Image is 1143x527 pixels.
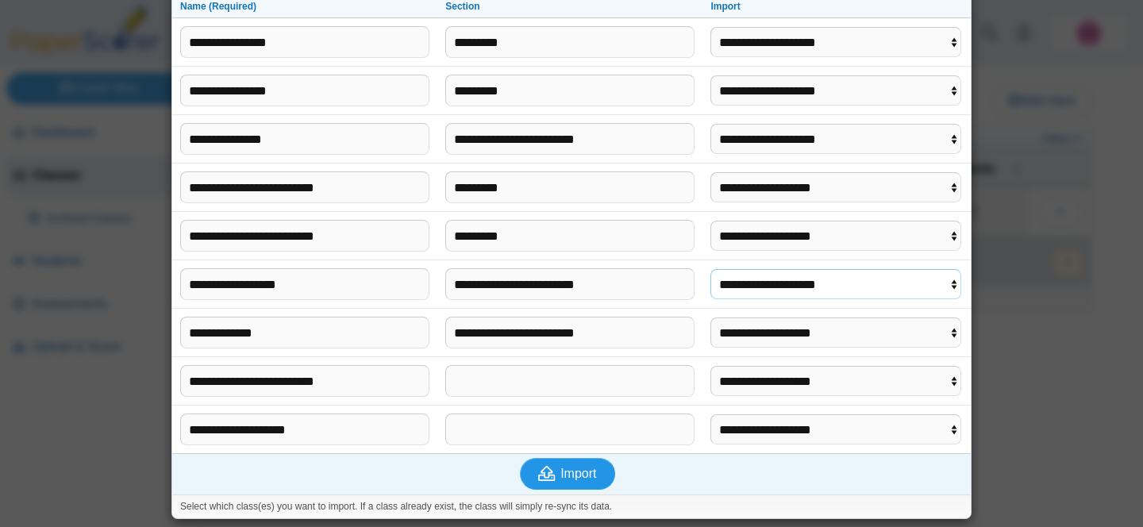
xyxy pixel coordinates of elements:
div: Select which class(es) you want to import. If a class already exist, the class will simply re-syn... [172,494,971,518]
span: Import [560,467,596,480]
button: Import [520,458,615,490]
